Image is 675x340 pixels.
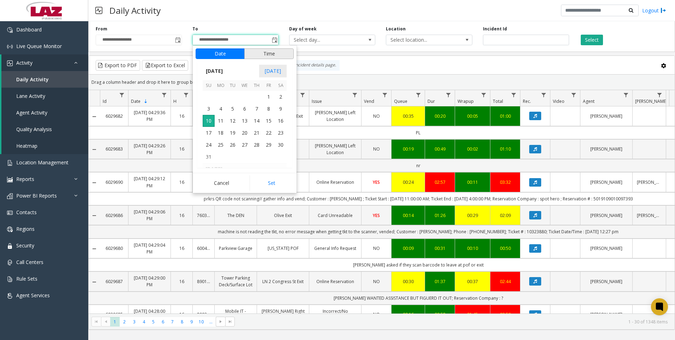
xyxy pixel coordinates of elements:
[373,179,380,185] span: YES
[89,114,100,119] a: Collapse Details
[263,103,275,115] td: Friday, August 8, 2025
[263,127,275,139] td: Friday, August 22, 2025
[495,113,516,119] a: 01:00
[215,103,227,115] span: 4
[251,115,263,127] td: Thursday, August 14, 2025
[366,179,387,186] a: YES
[313,142,357,156] a: [PERSON_NAME] Left Location
[373,245,380,251] span: NO
[227,139,239,151] td: Tuesday, August 26, 2025
[429,278,450,285] a: 01:37
[444,90,453,100] a: Dur Filter Menu
[197,245,210,252] a: 600400
[133,175,166,189] a: [DATE] 04:29:12 PM
[429,113,450,119] div: 00:20
[244,48,294,59] button: Time tab
[120,317,129,327] span: Page 2
[495,278,516,285] a: 02:44
[89,246,100,252] a: Collapse Details
[227,115,239,127] span: 12
[106,2,164,19] h3: Daily Activity
[158,317,168,327] span: Page 6
[585,179,628,186] a: [PERSON_NAME]
[16,209,37,216] span: Contacts
[89,213,100,218] a: Collapse Details
[7,193,13,199] img: 'icon'
[459,179,486,186] div: 00:11
[219,212,252,219] a: The DEN
[216,317,225,327] span: Go to the next page
[459,113,486,119] div: 00:05
[313,308,357,321] a: Incorrect/No Payment
[275,127,287,139] span: 23
[215,139,227,151] td: Monday, August 25, 2025
[89,180,100,186] a: Collapse Details
[1,137,88,154] a: Heatmap
[215,127,227,139] span: 18
[396,113,420,119] a: 00:35
[104,245,124,252] a: 6029680
[192,26,198,32] label: To
[1,104,88,121] a: Agent Activity
[239,80,251,91] th: We
[261,245,305,252] a: [US_STATE] POF
[133,308,166,321] a: [DATE] 04:28:00 PM
[239,115,251,127] span: 13
[175,113,188,119] a: 16
[131,98,141,104] span: Date
[429,179,450,186] a: 02:57
[227,127,239,139] td: Tuesday, August 19, 2025
[251,139,263,151] span: 28
[495,245,516,252] a: 00:50
[263,127,275,139] span: 22
[219,245,252,252] a: Parkview Garage
[495,212,516,219] a: 02:09
[275,103,287,115] span: 9
[261,212,305,219] a: Olive Exit
[104,311,124,318] a: 6029685
[175,212,188,219] a: 16
[225,317,235,327] span: Go to the last page
[396,146,420,152] a: 00:19
[142,60,188,71] button: Export to Excel
[655,90,664,100] a: Parker Filter Menu
[175,179,188,186] a: 16
[187,317,196,327] span: Page 9
[117,90,127,100] a: Id Filter Menu
[104,146,124,152] a: 6029683
[251,139,263,151] td: Thursday, August 28, 2025
[396,245,420,252] div: 00:09
[16,292,50,299] span: Agent Services
[203,66,226,76] span: [DATE]
[16,43,62,49] span: Live Queue Monitor
[261,308,305,321] a: [PERSON_NAME] Right Exit
[429,311,450,318] a: 00:58
[95,2,102,19] img: pageIcon
[104,212,124,219] a: 6029686
[16,176,34,182] span: Reports
[175,245,188,252] a: 16
[396,311,420,318] a: 00:16
[509,90,519,100] a: Total Filter Menu
[251,103,263,115] td: Thursday, August 7, 2025
[621,90,631,100] a: Agent Filter Menu
[313,179,357,186] a: Online Reservation
[7,60,13,66] img: 'icon'
[89,312,100,318] a: Collapse Details
[642,7,666,14] a: Logout
[661,7,666,14] img: logout
[585,311,628,318] a: [PERSON_NAME]
[104,278,124,285] a: 6029687
[239,103,251,115] td: Wednesday, August 6, 2025
[203,103,215,115] td: Sunday, August 3, 2025
[495,179,516,186] a: 03:32
[386,26,406,32] label: Location
[428,98,435,104] span: Dur
[429,212,450,219] div: 01:26
[539,90,549,100] a: Rec. Filter Menu
[396,212,420,219] a: 00:14
[263,91,275,103] span: 1
[1,54,88,71] a: Activity
[495,146,516,152] div: 01:10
